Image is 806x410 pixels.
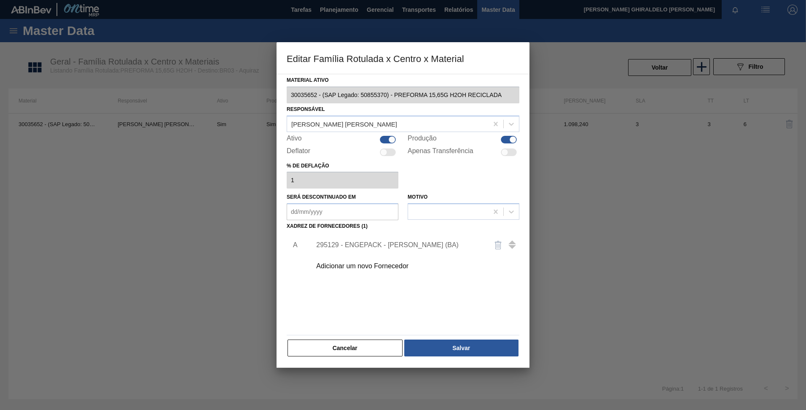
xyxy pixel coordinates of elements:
[408,194,427,200] label: Motivo
[408,135,437,145] label: Produção
[287,135,302,145] label: Ativo
[291,120,397,127] div: [PERSON_NAME] [PERSON_NAME]
[287,194,356,200] label: Será descontinuado em
[287,74,519,86] label: Material ativo
[316,241,481,249] div: 295129 - ENGEPACK - [PERSON_NAME] (BA)
[493,240,503,250] img: delete-icon
[287,160,398,172] label: % de deflação
[277,42,529,74] h3: Editar Família Rotulada x Centro x Material
[408,147,473,157] label: Apenas Transferência
[287,235,300,256] li: A
[287,106,325,112] label: Responsável
[287,203,398,220] input: dd/mm/yyyy
[404,340,519,356] button: Salvar
[287,223,368,229] label: Xadrez de Fornecedores (1)
[287,340,403,356] button: Cancelar
[488,235,508,255] button: delete-icon
[287,147,310,157] label: Deflator
[316,262,481,270] div: Adicionar um novo Fornecedor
